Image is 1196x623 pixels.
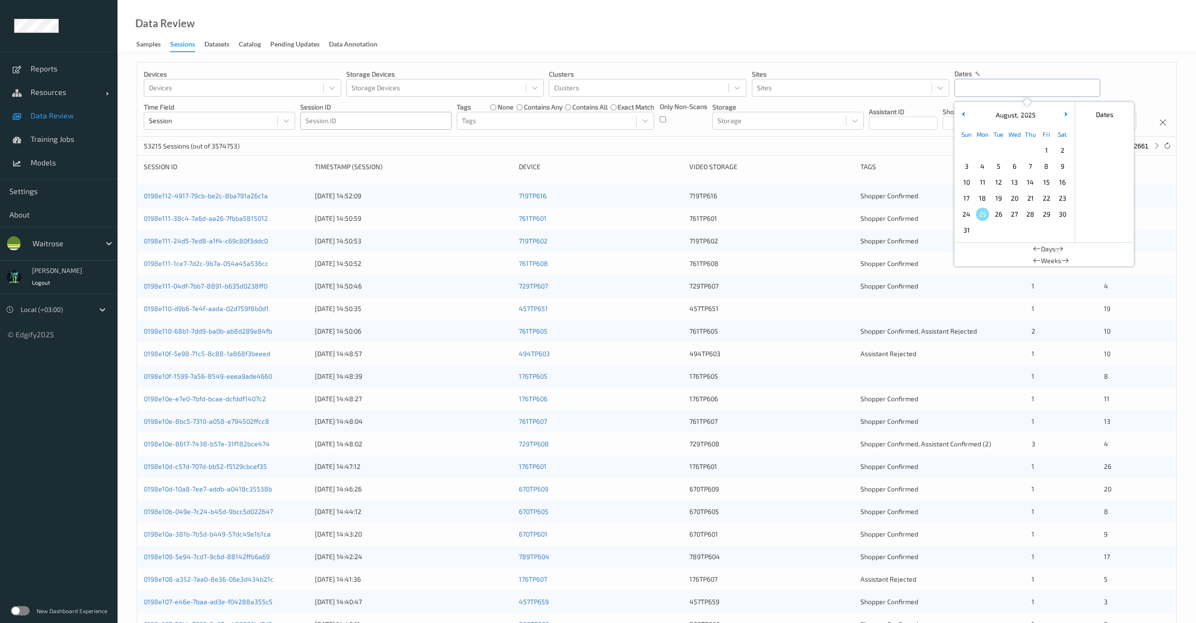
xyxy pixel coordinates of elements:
[1032,462,1034,470] span: 1
[976,160,989,173] span: 4
[572,102,608,112] label: contains all
[144,141,240,151] p: 53215 Sessions (out of 3574753)
[1007,206,1023,222] div: Choose Wednesday August 27 of 2025
[1024,192,1037,205] span: 21
[1007,174,1023,190] div: Choose Wednesday August 13 of 2025
[136,38,170,51] a: Samples
[144,462,267,470] a: 0198e10d-c57d-707d-bb52-f5129cbcef35
[144,440,270,448] a: 0198e10e-8617-7438-b57e-31f182bce474
[1032,350,1034,358] span: 1
[975,142,991,158] div: Choose Monday July 28 of 2025
[992,176,1005,189] span: 12
[1104,304,1110,312] span: 19
[1007,190,1023,206] div: Choose Wednesday August 20 of 2025
[1040,208,1053,221] span: 29
[136,39,161,51] div: Samples
[1055,126,1071,142] div: Sat
[1032,417,1034,425] span: 1
[860,259,918,267] span: Shopper Confirmed
[144,282,267,290] a: 0198e111-04df-7bb7-8891-b635d0238ff0
[959,190,975,206] div: Choose Sunday August 17 of 2025
[519,214,547,222] a: 761TP601
[991,190,1007,206] div: Choose Tuesday August 19 of 2025
[144,530,271,538] a: 0198e10a-381b-7b5d-b449-57dc49e1b1ca
[976,176,989,189] span: 11
[498,102,514,112] label: none
[1055,190,1071,206] div: Choose Saturday August 23 of 2025
[618,102,654,112] label: exact match
[519,162,683,171] div: Device
[752,70,949,79] p: Sites
[144,192,268,200] a: 0198e112-4917-79cb-be2c-8ba791a26c1a
[519,417,547,425] a: 761TP607
[524,102,563,112] label: contains any
[991,158,1007,174] div: Choose Tuesday August 05 of 2025
[519,395,547,403] a: 176TP606
[519,237,547,245] a: 719TP602
[519,440,549,448] a: 729TP608
[519,485,548,493] a: 670TP609
[1104,575,1108,583] span: 5
[144,327,272,335] a: 0198e110-68b1-7dd9-ba0b-ab8d289e84fb
[712,102,864,112] p: Storage
[1032,507,1034,515] span: 1
[689,462,854,471] div: 176TP601
[1032,440,1035,448] span: 3
[959,174,975,190] div: Choose Sunday August 10 of 2025
[860,214,918,222] span: Shopper Confirmed
[689,327,854,336] div: 761TP605
[519,350,550,358] a: 494TP603
[1007,158,1023,174] div: Choose Wednesday August 06 of 2025
[860,440,991,448] span: Shopper Confirmed, Assistant Confirmed (2)
[1032,282,1034,290] span: 1
[689,597,854,607] div: 457TP659
[1104,530,1108,538] span: 9
[860,530,918,538] span: Shopper Confirmed
[144,598,273,606] a: 0198e107-e46e-7baa-ad3e-f04288a355c5
[991,126,1007,142] div: Tue
[315,304,512,313] div: [DATE] 14:50:35
[144,259,268,267] a: 0198e111-1ce7-7d2c-9b7a-054a45a536cc
[239,38,270,51] a: Catalog
[1032,598,1034,606] span: 1
[1041,244,1055,254] span: Days
[660,102,707,111] p: Only Non-Scans
[1008,176,1021,189] span: 13
[315,162,512,171] div: Timestamp (Session)
[1055,174,1071,190] div: Choose Saturday August 16 of 2025
[689,191,854,201] div: 719TP616
[315,439,512,449] div: [DATE] 14:48:02
[1104,162,1170,171] div: Samples
[1023,222,1039,238] div: Choose Thursday September 04 of 2025
[1008,160,1021,173] span: 6
[689,304,854,313] div: 457TP651
[1039,222,1055,238] div: Choose Friday September 05 of 2025
[1023,126,1039,142] div: Thu
[975,222,991,238] div: Choose Monday September 01 of 2025
[1040,160,1053,173] span: 8
[457,102,471,112] p: Tags
[519,192,547,200] a: 719TP616
[1032,485,1034,493] span: 1
[315,552,512,561] div: [DATE] 14:42:24
[1023,174,1039,190] div: Choose Thursday August 14 of 2025
[1008,192,1021,205] span: 20
[315,462,512,471] div: [DATE] 14:47:12
[959,158,975,174] div: Choose Sunday August 03 of 2025
[993,111,1017,119] span: August
[144,507,273,515] a: 0198e10b-049e-7c24-b45d-9bcc5d022647
[519,304,548,312] a: 457TP651
[1055,222,1071,238] div: Choose Saturday September 06 of 2025
[549,70,746,79] p: Clusters
[315,507,512,516] div: [DATE] 14:44:12
[519,530,547,538] a: 670TP601
[144,350,270,358] a: 0198e10f-5e98-71c5-8c88-1a868f3beeed
[239,39,261,51] div: Catalog
[1040,144,1053,157] span: 1
[1032,372,1034,380] span: 1
[1008,208,1021,221] span: 27
[689,484,854,494] div: 670TP609
[1007,222,1023,238] div: Choose Wednesday September 03 of 2025
[689,259,854,268] div: 761TP608
[315,191,512,201] div: [DATE] 14:52:09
